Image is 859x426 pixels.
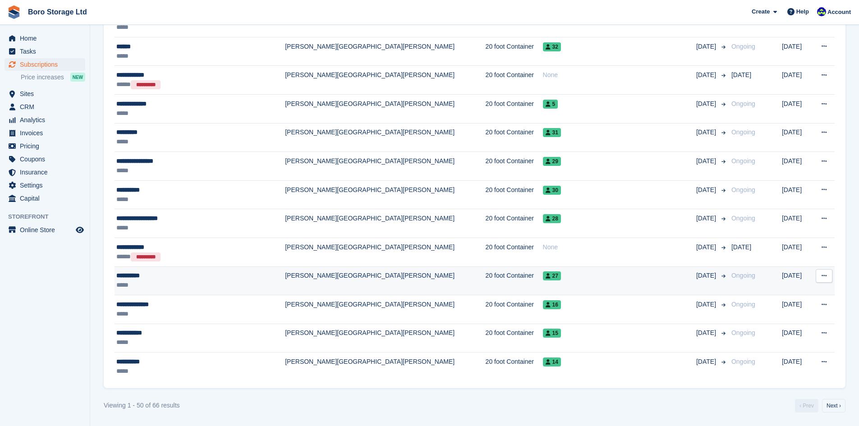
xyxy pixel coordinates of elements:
[696,243,718,252] span: [DATE]
[486,266,543,295] td: 20 foot Container
[782,37,813,66] td: [DATE]
[486,295,543,324] td: 20 foot Container
[285,152,485,181] td: [PERSON_NAME][GEOGRAPHIC_DATA][PERSON_NAME]
[696,328,718,338] span: [DATE]
[486,66,543,95] td: 20 foot Container
[543,214,561,223] span: 28
[285,37,485,66] td: [PERSON_NAME][GEOGRAPHIC_DATA][PERSON_NAME]
[20,127,74,139] span: Invoices
[20,101,74,113] span: CRM
[696,99,718,109] span: [DATE]
[543,157,561,166] span: 29
[752,7,770,16] span: Create
[5,127,85,139] a: menu
[822,399,845,412] a: Next
[782,209,813,238] td: [DATE]
[543,100,558,109] span: 5
[5,192,85,205] a: menu
[782,94,813,123] td: [DATE]
[20,32,74,45] span: Home
[5,140,85,152] a: menu
[5,166,85,179] a: menu
[20,192,74,205] span: Capital
[731,43,755,50] span: Ongoing
[20,114,74,126] span: Analytics
[5,224,85,236] a: menu
[543,300,561,309] span: 16
[696,300,718,309] span: [DATE]
[795,399,818,412] a: Previous
[285,94,485,123] td: [PERSON_NAME][GEOGRAPHIC_DATA][PERSON_NAME]
[543,329,561,338] span: 15
[285,209,485,238] td: [PERSON_NAME][GEOGRAPHIC_DATA][PERSON_NAME]
[731,71,751,78] span: [DATE]
[696,214,718,223] span: [DATE]
[543,271,561,280] span: 27
[285,353,485,381] td: [PERSON_NAME][GEOGRAPHIC_DATA][PERSON_NAME]
[486,37,543,66] td: 20 foot Container
[74,224,85,235] a: Preview store
[731,301,755,308] span: Ongoing
[20,166,74,179] span: Insurance
[285,238,485,266] td: [PERSON_NAME][GEOGRAPHIC_DATA][PERSON_NAME]
[731,272,755,279] span: Ongoing
[20,153,74,165] span: Coupons
[20,58,74,71] span: Subscriptions
[731,358,755,365] span: Ongoing
[827,8,851,17] span: Account
[5,179,85,192] a: menu
[793,399,847,412] nav: Pages
[731,100,755,107] span: Ongoing
[70,73,85,82] div: NEW
[731,215,755,222] span: Ongoing
[782,152,813,181] td: [DATE]
[782,266,813,295] td: [DATE]
[285,180,485,209] td: [PERSON_NAME][GEOGRAPHIC_DATA][PERSON_NAME]
[5,101,85,113] a: menu
[731,186,755,193] span: Ongoing
[20,87,74,100] span: Sites
[782,123,813,152] td: [DATE]
[486,152,543,181] td: 20 foot Container
[543,42,561,51] span: 32
[543,128,561,137] span: 31
[543,70,696,80] div: None
[782,238,813,266] td: [DATE]
[696,185,718,195] span: [DATE]
[486,209,543,238] td: 20 foot Container
[20,140,74,152] span: Pricing
[696,70,718,80] span: [DATE]
[782,180,813,209] td: [DATE]
[5,87,85,100] a: menu
[5,153,85,165] a: menu
[543,186,561,195] span: 30
[696,42,718,51] span: [DATE]
[5,114,85,126] a: menu
[20,224,74,236] span: Online Store
[731,128,755,136] span: Ongoing
[486,180,543,209] td: 20 foot Container
[285,66,485,95] td: [PERSON_NAME][GEOGRAPHIC_DATA][PERSON_NAME]
[731,243,751,251] span: [DATE]
[5,32,85,45] a: menu
[486,353,543,381] td: 20 foot Container
[21,72,85,82] a: Price increases NEW
[486,94,543,123] td: 20 foot Container
[696,128,718,137] span: [DATE]
[782,353,813,381] td: [DATE]
[20,45,74,58] span: Tasks
[7,5,21,19] img: stora-icon-8386f47178a22dfd0bd8f6a31ec36ba5ce8667c1dd55bd0f319d3a0aa187defe.svg
[104,401,180,410] div: Viewing 1 - 50 of 66 results
[731,157,755,165] span: Ongoing
[24,5,91,19] a: Boro Storage Ltd
[285,324,485,353] td: [PERSON_NAME][GEOGRAPHIC_DATA][PERSON_NAME]
[5,58,85,71] a: menu
[696,357,718,366] span: [DATE]
[796,7,809,16] span: Help
[486,238,543,266] td: 20 foot Container
[21,73,64,82] span: Price increases
[782,295,813,324] td: [DATE]
[696,271,718,280] span: [DATE]
[782,66,813,95] td: [DATE]
[782,324,813,353] td: [DATE]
